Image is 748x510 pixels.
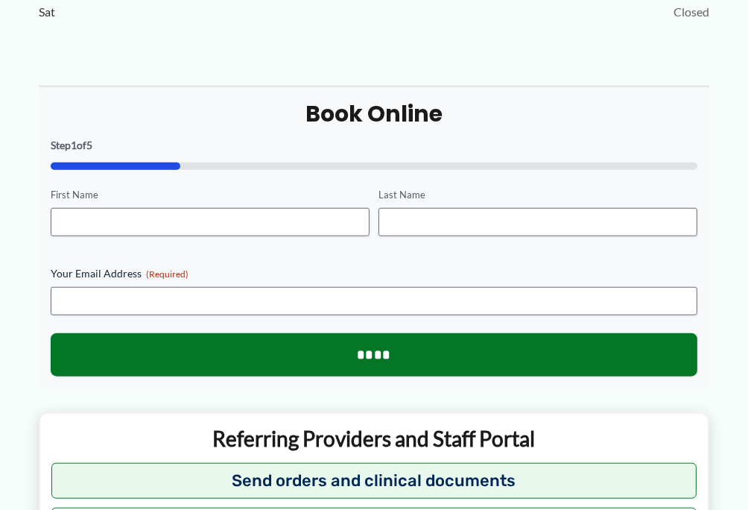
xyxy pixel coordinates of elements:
[39,1,55,23] span: Sat
[146,268,188,280] span: (Required)
[86,139,92,151] span: 5
[71,139,77,151] span: 1
[51,99,697,128] h2: Book Online
[51,140,697,151] p: Step of
[51,188,370,202] label: First Name
[51,266,697,281] label: Your Email Address
[673,1,709,23] span: Closed
[51,425,697,452] p: Referring Providers and Staff Portal
[378,188,697,202] label: Last Name
[51,463,697,499] button: Send orders and clinical documents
